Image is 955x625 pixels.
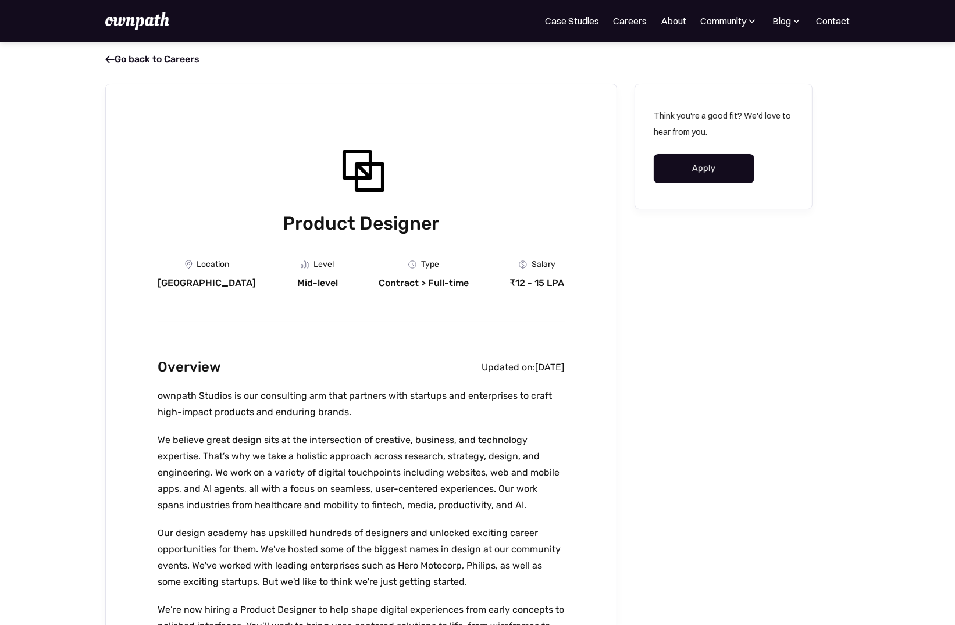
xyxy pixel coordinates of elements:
[545,14,599,28] a: Case Studies
[379,277,469,289] div: Contract > Full-time
[654,154,754,183] a: Apply
[185,260,193,269] img: Location Icon - Job Board X Webflow Template
[105,53,199,65] a: Go back to Careers
[532,260,555,269] div: Salary
[197,260,230,269] div: Location
[519,260,527,269] img: Money Icon - Job Board X Webflow Template
[158,356,222,378] h2: Overview
[700,14,746,28] div: Community
[297,277,338,289] div: Mid-level
[408,260,416,269] img: Clock Icon - Job Board X Webflow Template
[772,14,802,28] div: Blog
[536,362,565,373] div: [DATE]
[482,362,536,373] div: Updated on:
[158,210,565,237] h1: Product Designer
[654,108,793,140] p: Think you're a good fit? We'd love to hear from you.
[509,277,564,289] div: ₹12 - 15 LPA
[772,14,791,28] div: Blog
[158,277,256,289] div: [GEOGRAPHIC_DATA]
[613,14,647,28] a: Careers
[301,260,309,269] img: Graph Icon - Job Board X Webflow Template
[421,260,439,269] div: Type
[105,53,115,65] span: 
[661,14,686,28] a: About
[158,388,565,420] p: ownpath Studios is our consulting arm that partners with startups and enterprises to craft high-i...
[313,260,334,269] div: Level
[158,525,565,590] p: Our design academy has upskilled hundreds of designers and unlocked exciting career opportunities...
[158,432,565,513] p: We believe great design sits at the intersection of creative, business, and technology expertise....
[700,14,758,28] div: Community
[816,14,850,28] a: Contact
